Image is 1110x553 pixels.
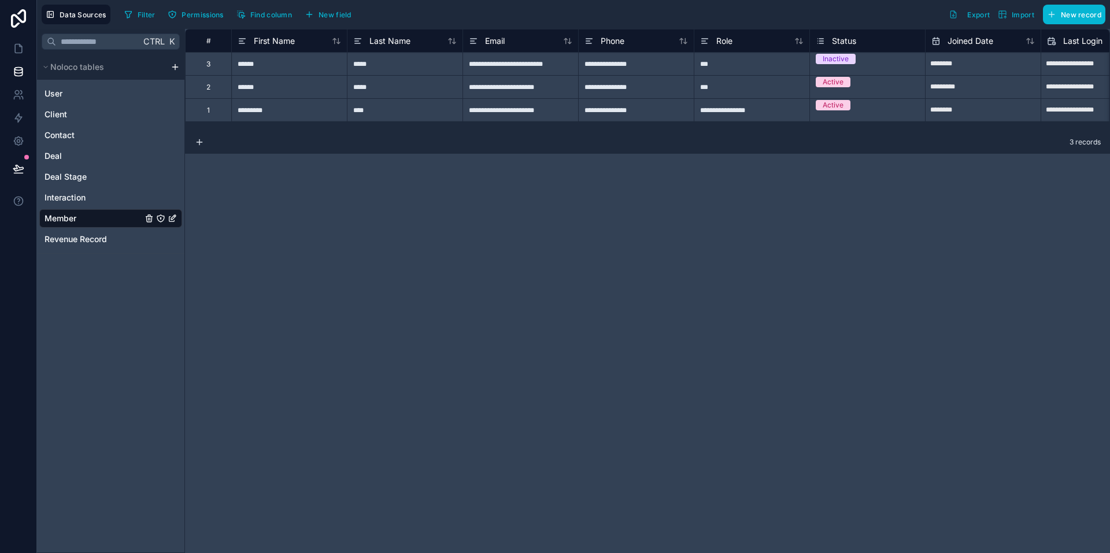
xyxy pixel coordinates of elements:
button: New field [301,6,356,23]
span: Joined Date [948,35,993,47]
button: Data Sources [42,5,110,24]
span: Role [716,35,732,47]
span: Last Name [369,35,410,47]
span: Email [485,35,505,47]
span: Find column [250,10,292,19]
a: New record [1038,5,1105,24]
span: Phone [601,35,624,47]
div: Inactive [823,54,849,64]
div: # [194,36,223,45]
button: Permissions [164,6,227,23]
div: 3 [206,60,210,69]
div: 1 [207,106,210,115]
span: Permissions [182,10,223,19]
span: First Name [254,35,295,47]
span: Status [832,35,856,47]
span: 3 records [1070,138,1101,147]
span: Import [1012,10,1034,19]
button: Find column [232,6,296,23]
span: Filter [138,10,156,19]
button: New record [1043,5,1105,24]
button: Filter [120,6,160,23]
span: Export [967,10,990,19]
span: New field [319,10,351,19]
button: Export [945,5,994,24]
span: Last Login [1063,35,1102,47]
div: Active [823,100,843,110]
div: 2 [206,83,210,92]
span: K [168,38,176,46]
a: Permissions [164,6,232,23]
div: Active [823,77,843,87]
span: Data Sources [60,10,106,19]
span: New record [1061,10,1101,19]
button: Import [994,5,1038,24]
span: Ctrl [142,34,166,49]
